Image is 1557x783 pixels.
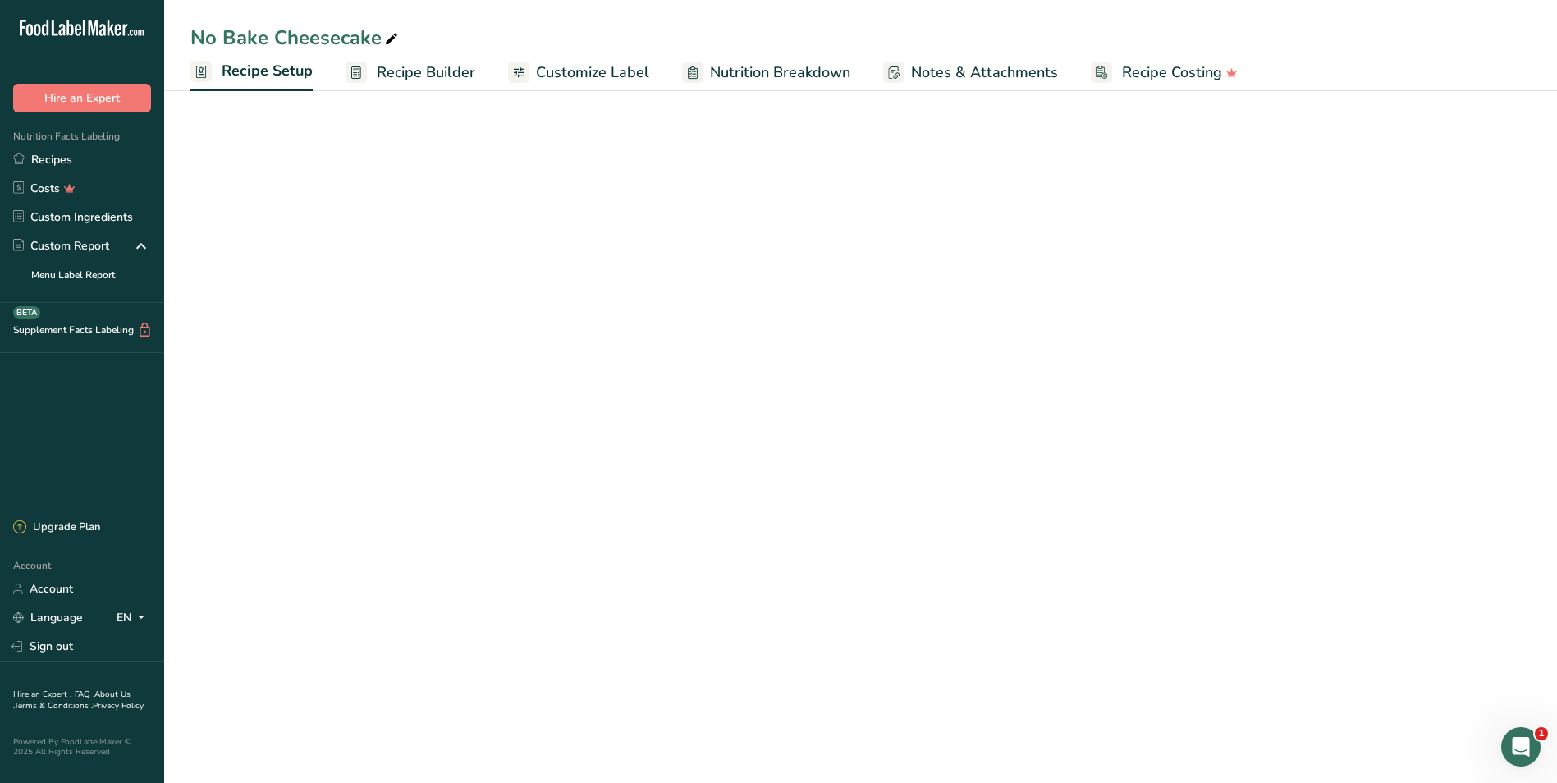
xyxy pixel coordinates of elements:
a: Notes & Attachments [883,54,1058,91]
span: Customize Label [536,62,649,84]
span: Recipe Builder [377,62,475,84]
a: Terms & Conditions . [14,700,93,712]
div: No Bake Cheesecake [190,23,401,53]
a: Recipe Setup [190,53,313,92]
span: Notes & Attachments [911,62,1058,84]
div: Upgrade Plan [13,520,100,536]
span: 1 [1535,727,1548,740]
a: About Us . [13,689,131,712]
span: Recipe Costing [1122,62,1222,84]
div: EN [117,608,151,628]
div: Powered By FoodLabelMaker © 2025 All Rights Reserved [13,737,151,757]
a: Hire an Expert . [13,689,71,700]
a: Recipe Costing [1091,54,1238,91]
div: BETA [13,306,40,319]
span: Nutrition Breakdown [710,62,850,84]
iframe: Intercom live chat [1501,727,1541,767]
span: Recipe Setup [222,60,313,82]
a: Nutrition Breakdown [682,54,850,91]
a: Recipe Builder [346,54,475,91]
div: Custom Report [13,237,109,254]
a: Customize Label [508,54,649,91]
a: Privacy Policy [93,700,144,712]
a: FAQ . [75,689,94,700]
button: Hire an Expert [13,84,151,112]
a: Language [13,603,83,632]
